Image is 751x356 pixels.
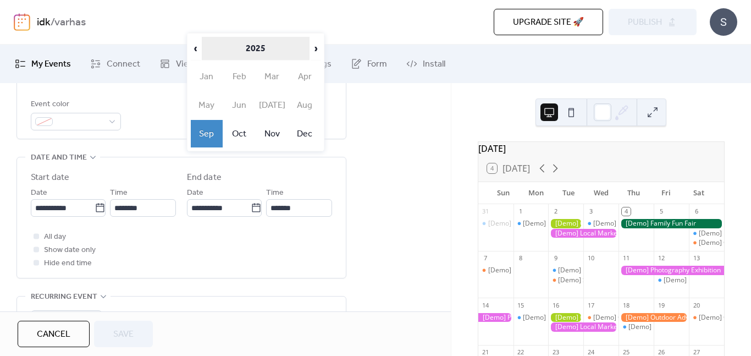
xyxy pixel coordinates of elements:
[551,254,560,262] div: 9
[558,276,640,285] div: [Demo] Seniors' Social Tea
[367,58,387,71] span: Form
[689,238,724,248] div: [Demo] Open Mic Night
[224,91,256,119] td: Jun
[256,91,288,119] td: [DATE]
[664,276,747,285] div: [Demo] Morning Yoga Bliss
[482,207,490,216] div: 31
[31,98,119,111] div: Event color
[593,219,677,228] div: [Demo] Morning Yoga Bliss
[587,207,595,216] div: 3
[548,266,583,275] div: [Demo] Morning Yoga Bliss
[107,58,140,71] span: Connect
[31,187,47,200] span: Date
[51,12,54,33] b: /
[266,187,284,200] span: Time
[191,37,200,59] span: ‹
[31,291,97,304] span: Recurring event
[692,207,700,216] div: 6
[585,182,617,204] div: Wed
[692,254,700,262] div: 13
[31,151,87,165] span: Date and time
[224,63,256,90] td: Feb
[31,58,71,71] span: My Events
[289,91,321,119] td: Aug
[37,328,70,341] span: Cancel
[548,313,583,322] div: [Demo] Gardening Workshop
[548,276,583,285] div: [Demo] Seniors' Social Tea
[256,120,288,147] td: Nov
[488,266,576,275] div: [Demo] Book Club Gathering
[191,120,223,147] td: Sep
[517,254,525,262] div: 8
[683,182,715,204] div: Sat
[482,254,490,262] div: 7
[619,219,724,228] div: [Demo] Family Fun Fair
[110,187,128,200] span: Time
[478,313,513,322] div: [Demo] Photography Exhibition
[520,182,552,204] div: Mon
[583,219,619,228] div: [Demo] Morning Yoga Bliss
[617,182,650,204] div: Thu
[548,229,619,238] div: [Demo] Local Market
[692,301,700,309] div: 20
[176,58,200,71] span: Views
[622,254,630,262] div: 11
[478,266,513,275] div: [Demo] Book Club Gathering
[619,266,724,275] div: [Demo] Photography Exhibition
[619,313,689,322] div: [Demo] Outdoor Adventure Day
[523,313,606,322] div: [Demo] Morning Yoga Bliss
[650,182,682,204] div: Fri
[551,301,560,309] div: 16
[494,9,603,35] button: Upgrade site 🚀
[423,58,445,71] span: Install
[552,182,584,204] div: Tue
[18,321,90,347] button: Cancel
[654,276,689,285] div: [Demo] Morning Yoga Bliss
[487,182,520,204] div: Sun
[513,313,549,322] div: [Demo] Morning Yoga Bliss
[551,207,560,216] div: 2
[657,254,665,262] div: 12
[289,63,321,90] td: Apr
[37,12,51,33] a: idk
[224,120,256,147] td: Oct
[622,301,630,309] div: 18
[587,301,595,309] div: 17
[583,313,619,322] div: [Demo] Culinary Cooking Class
[628,322,712,332] div: [Demo] Morning Yoga Bliss
[31,171,69,184] div: Start date
[311,37,320,59] span: ›
[523,219,602,228] div: [Demo] Fitness Bootcamp
[14,13,30,31] img: logo
[256,63,288,90] td: Mar
[82,49,148,79] a: Connect
[478,142,724,155] div: [DATE]
[44,244,96,257] span: Show date only
[689,313,724,322] div: [Demo] Open Mic Night
[191,91,223,119] td: May
[548,219,583,228] div: [Demo] Gardening Workshop
[513,16,584,29] span: Upgrade site 🚀
[398,49,454,79] a: Install
[289,120,321,147] td: Dec
[44,231,66,244] span: All day
[587,254,595,262] div: 10
[517,207,525,216] div: 1
[482,301,490,309] div: 14
[191,63,223,90] td: Jan
[517,301,525,309] div: 15
[622,207,630,216] div: 4
[54,12,86,33] b: varhas
[151,49,208,79] a: Views
[44,72,113,85] span: Link to Google Maps
[710,8,737,36] div: S
[558,266,642,275] div: [Demo] Morning Yoga Bliss
[657,207,665,216] div: 5
[657,301,665,309] div: 19
[478,219,513,228] div: [Demo] Morning Yoga Bliss
[187,187,203,200] span: Date
[593,313,688,322] div: [Demo] Culinary Cooking Class
[619,322,654,332] div: [Demo] Morning Yoga Bliss
[689,229,724,238] div: [Demo] Morning Yoga Bliss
